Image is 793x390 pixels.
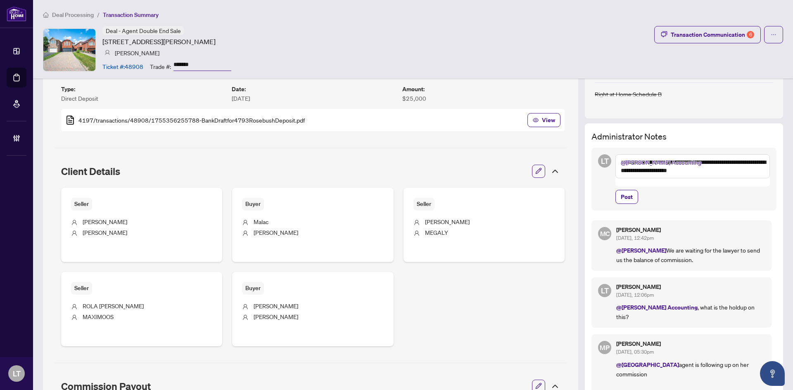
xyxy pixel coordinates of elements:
[616,246,666,254] span: @[PERSON_NAME]
[83,218,127,225] span: [PERSON_NAME]
[600,343,609,353] span: MP
[600,229,610,239] span: MC
[533,117,539,123] span: eye
[43,12,49,18] span: home
[83,313,114,320] span: MAXIMOOS
[103,11,159,19] span: Transaction Summary
[616,284,765,290] h5: [PERSON_NAME]
[61,94,223,103] article: Direct Deposit
[425,229,448,236] span: MEGALY
[671,28,754,41] div: Transaction Communication
[616,235,654,241] span: [DATE], 12:42pm
[413,198,434,210] span: Seller
[106,27,181,34] span: Deal - Agent Double End Sale
[102,62,143,71] article: Ticket #: 48908
[150,62,171,71] article: Trade #:
[232,84,394,94] article: Date :
[616,349,654,355] span: [DATE], 05:30pm
[747,31,754,38] div: 6
[55,160,567,183] div: Client Details
[232,94,394,103] article: [DATE]
[97,10,100,19] li: /
[601,155,609,167] span: LT
[595,90,662,99] div: Right at Home Schedule B
[425,218,470,225] span: [PERSON_NAME]
[402,94,565,103] article: $25,000
[71,198,92,210] span: Seller
[616,341,765,347] h5: [PERSON_NAME]
[242,198,264,210] span: Buyer
[616,246,765,264] p: We are waiting for the lawyer to send us the balance of commission.
[7,6,26,21] img: logo
[242,282,264,295] span: Buyer
[83,229,127,236] span: [PERSON_NAME]
[601,285,609,296] span: LT
[254,302,298,310] span: [PERSON_NAME]
[771,32,776,38] span: ellipsis
[254,229,298,236] span: [PERSON_NAME]
[52,11,94,19] span: Deal Processing
[102,37,216,47] article: [STREET_ADDRESS][PERSON_NAME]
[621,190,633,203] span: Post
[616,227,765,233] h5: [PERSON_NAME]
[78,116,305,125] span: 4197/transactions/48908/1755356255788-BankDraftfor4793RosebushDeposit.pdf
[616,292,654,298] span: [DATE], 12:06pm
[254,313,298,320] span: [PERSON_NAME]
[654,26,761,43] button: Transaction Communication6
[43,29,95,71] img: IMG-W12259129_1.jpg
[527,113,560,127] button: View
[254,218,268,225] span: Malac
[61,84,223,94] article: Type :
[616,361,679,369] span: @[GEOGRAPHIC_DATA]
[615,190,638,204] button: Post
[616,303,765,321] p: , what is the holdup on this?
[61,165,120,177] span: Client Details
[402,84,565,94] article: Amount :
[115,48,159,57] article: [PERSON_NAME]
[616,303,698,311] span: @[PERSON_NAME] Accounting
[542,113,555,127] span: View
[83,302,144,310] span: ROLA [PERSON_NAME]
[13,368,21,379] span: LT
[71,282,92,295] span: Seller
[591,130,776,143] h3: Administrator Notes
[104,50,110,56] img: svg%3e
[760,361,785,386] button: Open asap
